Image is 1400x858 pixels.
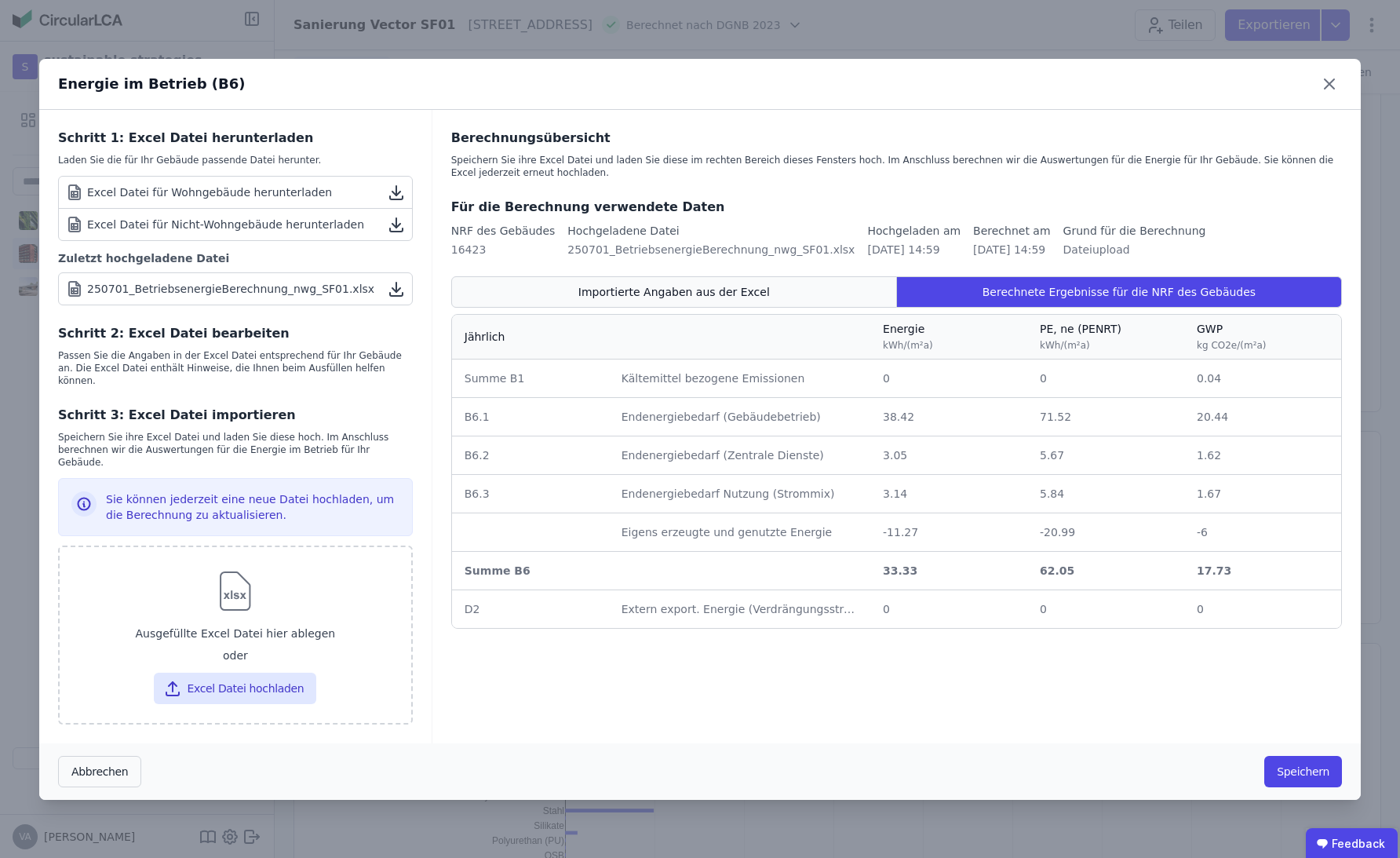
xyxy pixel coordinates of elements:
[65,215,364,234] div: Excel Datei für Nicht-Wohngebäude herunterladen
[451,198,1342,217] div: Für die Berechnung verwendete Daten
[622,603,903,615] span: Extern export. Energie (Verdrängungsstrommix PV)
[58,250,413,266] div: Zuletzt hochgeladene Datei
[983,284,1256,300] span: Berechnete Ergebnisse für die NRF des Gebäudes
[883,526,918,539] span: -11.27
[465,371,596,386] div: Summe B1
[867,223,961,239] div: Hochgeladen am
[465,447,596,463] div: B6.2
[1197,321,1266,352] div: GWP
[1197,526,1208,539] span: -6
[59,177,412,209] a: Excel Datei für Wohngebäude herunterladen
[622,372,805,385] span: Kältemittel bezogene Emissionen
[883,340,933,351] span: kWh/(m²a)
[465,563,596,579] div: Summe B6
[883,603,890,615] span: 0
[451,242,556,257] div: 16423
[973,223,1051,239] div: Berechnet am
[58,406,413,425] div: Schritt 3: Excel Datei importieren
[1040,564,1074,577] span: 62.05
[622,411,821,423] span: Endenergiebedarf (Gebäudebetrieb)
[58,272,413,305] a: 250701_BetriebsenergieBerechnung_nwg_SF01.xlsx
[867,242,961,257] div: [DATE] 14:59
[1040,411,1071,423] span: 71.52
[1197,603,1204,615] span: 0
[58,756,141,787] button: Abbrechen
[883,449,907,462] span: 3.05
[1063,223,1206,239] div: Grund für die Berechnung
[1264,756,1342,787] button: Speichern
[622,449,824,462] span: Endenergiebedarf (Zentrale Dienste)
[1040,603,1047,615] span: 0
[72,619,399,648] div: Ausgefüllte Excel Datei hier ablegen
[58,349,413,387] div: Passen Sie die Angaben in der Excel Datei entsprechend für Ihr Gebäude an. Die Excel Datei enthäl...
[451,154,1342,179] div: Speichern Sie ihre Excel Datei und laden Sie diese im rechten Bereich dieses Fensters hoch. Im An...
[883,411,914,423] span: 38.42
[1197,340,1266,351] span: kg CO2e/(m²a)
[622,526,832,539] span: Eigens erzeugte und genutzte Energie
[973,242,1051,257] div: [DATE] 14:59
[622,487,835,500] span: Endenergiebedarf Nutzung (Strommix)
[465,486,596,502] div: B6.3
[567,242,855,257] div: 250701_BetriebsenergieBerechnung_nwg_SF01.xlsx
[1197,487,1221,500] span: 1.67
[106,491,399,523] div: Sie können jederzeit eine neue Datei hochladen, um die Berechnung zu aktualisieren.
[1040,449,1064,462] span: 5.67
[465,409,596,425] div: B6.1
[567,223,855,239] div: Hochgeladene Datei
[1040,487,1064,500] span: 5.84
[58,129,413,148] div: Schritt 1: Excel Datei herunterladen
[1040,321,1121,352] div: PE, ne (PENRT)
[883,564,917,577] span: 33.33
[1197,411,1228,423] span: 20.44
[883,321,933,352] div: Energie
[154,673,316,704] button: Excel Datei hochladen
[1063,242,1206,257] div: Dateiupload
[65,183,332,202] div: Excel Datei für Wohngebäude herunterladen
[465,601,596,617] div: D2
[72,648,399,666] div: oder
[210,566,261,616] img: svg%3e
[58,324,413,343] div: Schritt 2: Excel Datei bearbeiten
[59,209,412,240] a: Excel Datei für Nicht-Wohngebäude herunterladen
[883,372,890,385] span: 0
[1040,340,1090,351] span: kWh/(m²a)
[451,129,1342,148] div: Berechnungsübersicht
[58,431,413,469] div: Speichern Sie ihre Excel Datei und laden Sie diese hoch. Im Anschluss berechnen wir die Auswertun...
[578,284,770,300] span: Importierte Angaben aus der Excel
[58,73,246,95] div: Energie im Betrieb (B6)
[1197,449,1221,462] span: 1.62
[465,329,505,345] div: Jährlich
[1197,564,1231,577] span: 17.73
[1040,526,1075,539] span: -20.99
[1197,372,1221,385] span: 0.04
[87,281,374,297] div: 250701_BetriebsenergieBerechnung_nwg_SF01.xlsx
[58,154,413,166] div: Laden Sie die für Ihr Gebäude passende Datei herunter.
[451,223,556,239] div: NRF des Gebäudes
[883,487,907,500] span: 3.14
[1040,372,1047,385] span: 0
